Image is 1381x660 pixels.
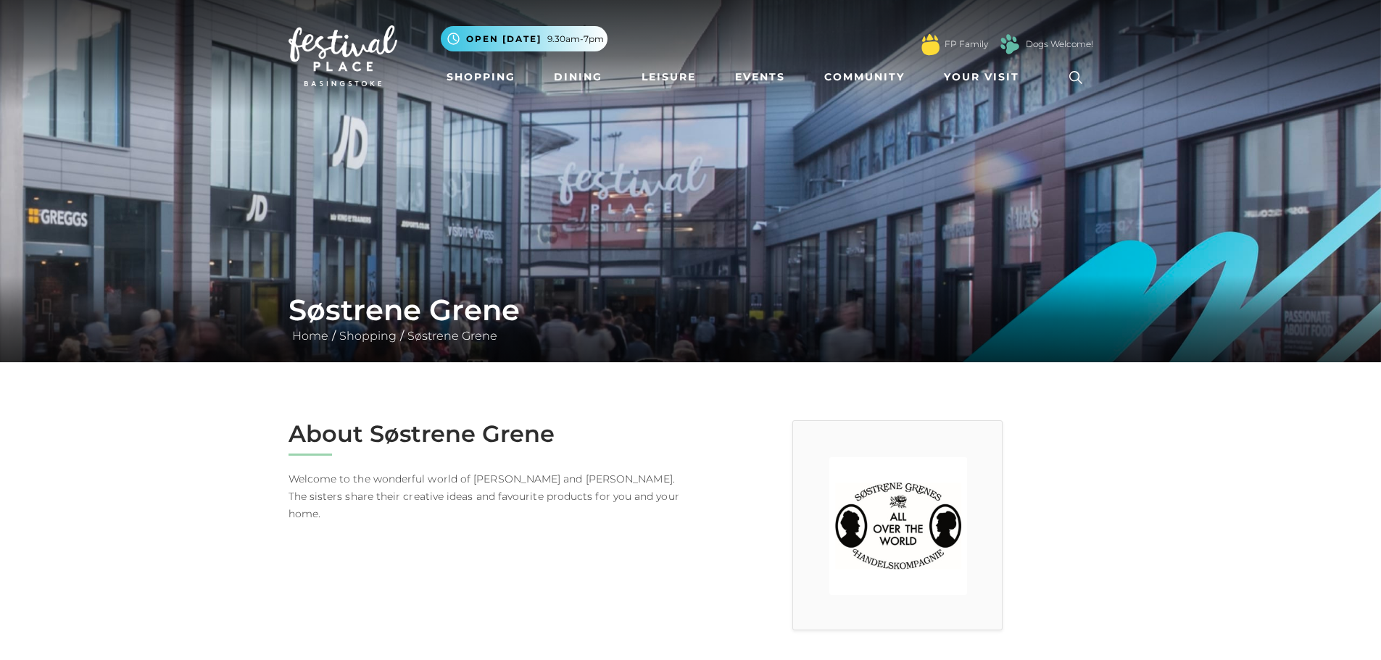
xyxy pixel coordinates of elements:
h2: About Søstrene Grene [289,420,680,448]
span: Open [DATE] [466,33,542,46]
a: Leisure [636,64,702,91]
a: Events [729,64,791,91]
a: Dining [548,64,608,91]
h1: Søstrene Grene [289,293,1093,327]
a: Shopping [441,64,521,91]
span: Your Visit [944,70,1019,85]
a: Søstrene Grene [404,329,501,343]
button: Open [DATE] 9.30am-7pm [441,26,607,51]
span: 9.30am-7pm [547,33,604,46]
a: Dogs Welcome! [1026,38,1093,51]
img: Festival Place Logo [289,25,397,86]
a: Community [818,64,911,91]
a: FP Family [945,38,988,51]
a: Your Visit [938,64,1032,91]
a: Home [289,329,332,343]
a: Shopping [336,329,400,343]
p: Welcome to the wonderful world of [PERSON_NAME] and [PERSON_NAME]. The sisters share their creati... [289,470,680,522]
div: / / [278,293,1104,345]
